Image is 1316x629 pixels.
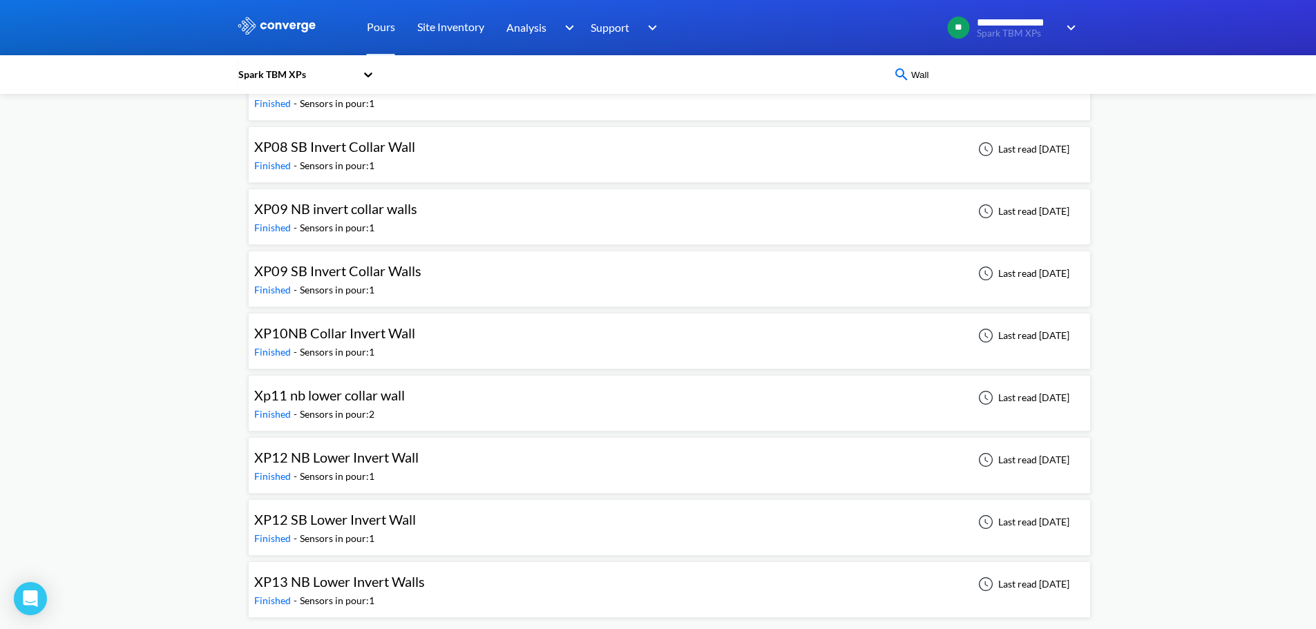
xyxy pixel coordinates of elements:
div: Sensors in pour: 1 [300,158,374,173]
div: Last read [DATE] [971,576,1074,592]
span: - [294,594,300,606]
span: XP13 NB Lower Invert Walls [254,573,425,590]
span: XP09 SB Invert Collar Walls [254,262,421,279]
span: Finished [254,346,294,358]
div: Sensors in pour: 1 [300,96,374,111]
span: Finished [254,284,294,296]
span: Finished [254,470,294,482]
div: Last read [DATE] [971,141,1074,157]
div: Last read [DATE] [971,452,1074,468]
span: XP10NB Collar Invert Wall [254,325,415,341]
input: Type your pour name [910,67,1077,82]
span: Finished [254,532,294,544]
span: Finished [254,594,294,606]
div: Sensors in pour: 1 [300,345,374,360]
span: XP08 SB Invert Collar Wall [254,138,415,155]
img: downArrow.svg [555,19,578,36]
span: - [294,222,300,233]
span: Finished [254,408,294,420]
div: Last read [DATE] [971,514,1074,530]
a: XP12 NB Lower Invert WallFinished-Sensors in pour:1Last read [DATE] [248,453,1091,465]
div: Last read [DATE] [971,327,1074,344]
span: Support [591,19,629,36]
span: Finished [254,222,294,233]
span: - [294,346,300,358]
span: Finished [254,97,294,109]
div: Sensors in pour: 1 [300,220,374,235]
span: - [294,532,300,544]
a: XP08 SB Invert Collar WallFinished-Sensors in pour:1Last read [DATE] [248,142,1091,154]
span: XP12 SB Lower Invert Wall [254,511,416,528]
span: - [294,470,300,482]
a: XP12 SB Lower Invert WallFinished-Sensors in pour:1Last read [DATE] [248,515,1091,527]
span: - [294,408,300,420]
span: - [294,284,300,296]
a: XP09 SB Invert Collar WallsFinished-Sensors in pour:1Last read [DATE] [248,267,1091,278]
span: XP12 NB Lower Invert Wall [254,449,419,465]
a: XP09 NB invert collar wallsFinished-Sensors in pour:1Last read [DATE] [248,204,1091,216]
a: XP13 NB Lower Invert WallsFinished-Sensors in pour:1Last read [DATE] [248,577,1091,589]
a: Xp11 nb lower collar wallFinished-Sensors in pour:2Last read [DATE] [248,391,1091,403]
div: Last read [DATE] [971,203,1074,220]
div: Sensors in pour: 1 [300,593,374,608]
div: Last read [DATE] [971,265,1074,282]
div: Open Intercom Messenger [14,582,47,615]
img: icon-search-blue.svg [893,66,910,83]
div: Sensors in pour: 1 [300,531,374,546]
a: XP10NB Collar Invert WallFinished-Sensors in pour:1Last read [DATE] [248,329,1091,340]
img: downArrow.svg [639,19,661,36]
div: Sensors in pour: 1 [300,469,374,484]
div: Sensors in pour: 1 [300,282,374,298]
span: Finished [254,159,294,171]
img: downArrow.svg [1058,19,1080,36]
div: Sensors in pour: 2 [300,407,374,422]
span: XP09 NB invert collar walls [254,200,417,217]
div: Spark TBM XPs [237,67,356,82]
span: Xp11 nb lower collar wall [254,387,405,403]
span: Spark TBM XPs [977,28,1057,39]
span: - [294,159,300,171]
span: - [294,97,300,109]
div: Last read [DATE] [971,389,1074,406]
span: Analysis [506,19,546,36]
img: logo_ewhite.svg [237,17,317,35]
